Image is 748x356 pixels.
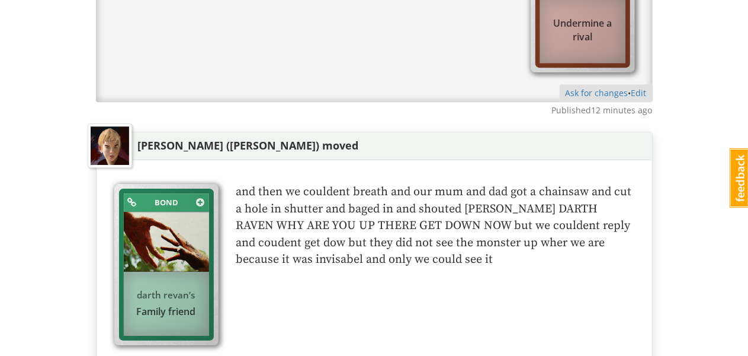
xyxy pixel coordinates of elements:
div: Bond [139,196,194,209]
span: darth revan ’s [130,289,203,302]
a: Edit [631,87,647,98]
p: and then we couldent breath and our mum and dad got a chainsaw and cut a hole in shutter and bage... [114,184,634,269]
div: [PERSON_NAME] ([PERSON_NAME]) moved [138,138,643,154]
span: • [628,87,631,98]
div: Family friend [124,283,209,325]
span: Published 12 minutes ago [552,104,653,116]
a: Ask for changes [566,87,628,98]
img: A caucasian boy with short blonde hair. [91,126,129,165]
div: Undermine a rival [540,11,625,50]
img: One hand reaches out to help another. [124,212,209,272]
